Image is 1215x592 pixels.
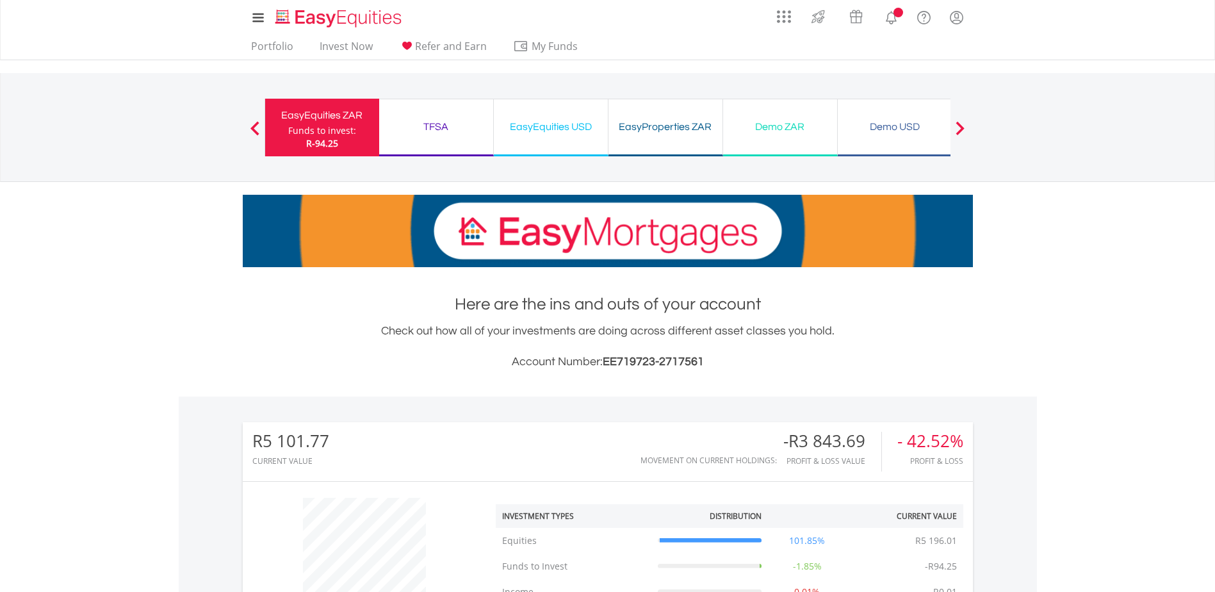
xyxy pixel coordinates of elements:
[306,137,338,149] span: R-94.25
[783,457,881,465] div: Profit & Loss Value
[710,511,762,522] div: Distribution
[288,124,356,137] div: Funds to invest:
[845,118,944,136] div: Demo USD
[252,432,329,450] div: R5 101.77
[252,457,329,465] div: CURRENT VALUE
[513,38,597,54] span: My Funds
[768,528,846,554] td: 101.85%
[501,118,600,136] div: EasyEquities USD
[273,8,407,29] img: EasyEquities_Logo.png
[909,528,963,554] td: R5 196.01
[273,106,371,124] div: EasyEquities ZAR
[394,40,492,60] a: Refer and Earn
[845,6,867,27] img: vouchers-v2.svg
[731,118,829,136] div: Demo ZAR
[270,3,407,29] a: Home page
[616,118,715,136] div: EasyProperties ZAR
[769,3,799,24] a: AppsGrid
[783,432,881,450] div: -R3 843.69
[837,3,875,27] a: Vouchers
[242,127,268,140] button: Previous
[603,356,704,368] span: EE719723-2717561
[496,504,651,528] th: Investment Types
[496,554,651,579] td: Funds to Invest
[768,554,846,579] td: -1.85%
[415,39,487,53] span: Refer and Earn
[918,554,963,579] td: -R94.25
[846,504,963,528] th: Current Value
[897,432,963,450] div: - 42.52%
[243,293,973,316] h1: Here are the ins and outs of your account
[387,118,485,136] div: TFSA
[777,10,791,24] img: grid-menu-icon.svg
[875,3,908,29] a: Notifications
[908,3,940,29] a: FAQ's and Support
[808,6,829,27] img: thrive-v2.svg
[243,353,973,371] h3: Account Number:
[897,457,963,465] div: Profit & Loss
[314,40,378,60] a: Invest Now
[947,127,973,140] button: Next
[243,322,973,371] div: Check out how all of your investments are doing across different asset classes you hold.
[496,528,651,554] td: Equities
[940,3,973,31] a: My Profile
[246,40,298,60] a: Portfolio
[640,456,777,465] div: Movement on Current Holdings:
[243,195,973,267] img: EasyMortage Promotion Banner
